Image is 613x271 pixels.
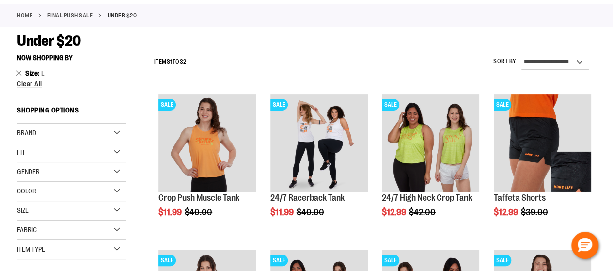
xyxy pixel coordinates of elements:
span: Clear All [17,80,42,88]
a: Taffeta Shorts [494,193,546,203]
span: SALE [270,99,288,111]
span: 32 [180,58,187,65]
span: 1 [170,58,173,65]
a: Product image for 24/7 High Neck Crop TankSALE [382,94,479,193]
span: Size [25,69,41,77]
a: 24/7 High Neck Crop Tank [382,193,472,203]
span: $40.00 [297,207,326,217]
span: Color [17,187,36,195]
span: SALE [270,255,288,266]
button: Hello, have a question? Let’s chat. [571,232,598,259]
div: product [377,89,484,242]
a: Home [17,11,32,20]
span: SALE [382,99,399,111]
span: Gender [17,168,40,175]
span: $40.00 [185,207,214,217]
span: SALE [382,255,399,266]
span: Fit [17,148,25,156]
span: SALE [158,99,176,111]
a: 24/7 Racerback Tank [270,193,345,203]
div: product [489,89,596,242]
button: Now Shopping by [17,49,78,66]
a: Crop Push Muscle Tank [158,193,239,203]
span: $39.00 [521,207,550,217]
span: L [41,69,45,77]
div: product [266,89,373,242]
h2: Items to [154,54,187,69]
label: Sort By [493,57,517,65]
span: SALE [158,255,176,266]
span: $42.00 [409,207,437,217]
img: 24/7 Racerback Tank [270,94,368,191]
span: $11.99 [270,207,295,217]
span: $12.99 [494,207,519,217]
span: $12.99 [382,207,408,217]
div: product [154,89,261,242]
a: Product image for Camo Tafetta ShortsSALE [494,94,591,193]
span: Size [17,207,29,214]
img: Product image for Crop Push Muscle Tank [158,94,256,191]
span: Under $20 [17,32,81,49]
img: Product image for 24/7 High Neck Crop Tank [382,94,479,191]
strong: Shopping Options [17,102,126,124]
span: $11.99 [158,207,183,217]
a: 24/7 Racerback TankSALE [270,94,368,193]
a: FINAL PUSH SALE [47,11,93,20]
span: Brand [17,129,36,137]
span: Item Type [17,245,45,253]
span: SALE [494,99,511,111]
img: Product image for Camo Tafetta Shorts [494,94,591,191]
span: Fabric [17,226,37,234]
strong: Under $20 [108,11,137,20]
a: Product image for Crop Push Muscle TankSALE [158,94,256,193]
span: SALE [494,255,511,266]
a: Clear All [17,80,126,87]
